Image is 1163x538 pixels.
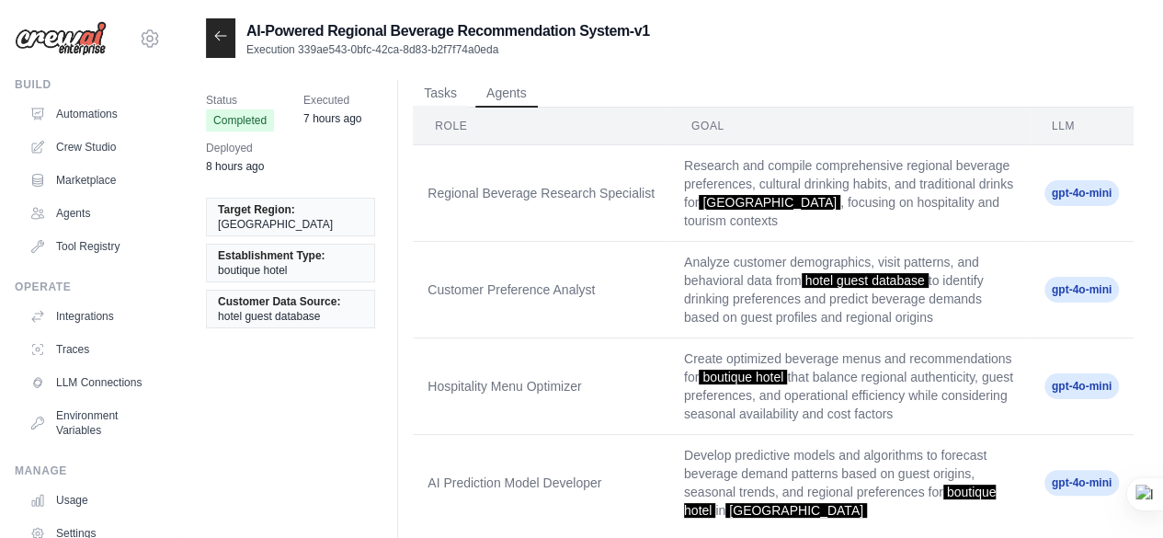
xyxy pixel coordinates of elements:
span: Executed [303,91,361,109]
td: AI Prediction Model Developer [413,435,669,532]
a: Automations [22,99,161,129]
span: gpt-4o-mini [1044,373,1119,399]
span: hotel guest database [802,273,929,288]
a: Marketplace [22,166,161,195]
p: Execution 339ae543-0bfc-42ca-8d83-b2f7f74a0eda [246,42,650,57]
a: Agents [22,199,161,228]
a: Integrations [22,302,161,331]
a: Usage [22,486,161,515]
td: Hospitality Menu Optimizer [413,338,669,435]
th: Goal [669,108,1030,145]
td: Regional Beverage Research Specialist [413,145,669,242]
a: Crew Studio [22,132,161,162]
span: Establishment Type: [218,248,325,263]
span: Status [206,91,274,109]
td: Analyze customer demographics, visit patterns, and behavioral data from to identify drinking pref... [669,242,1030,338]
span: Deployed [206,139,264,157]
h2: AI-Powered Regional Beverage Recommendation System-v1 [246,20,650,42]
span: boutique hotel [218,263,287,278]
span: Target Region: [218,202,295,217]
iframe: Chat Widget [1071,450,1163,538]
a: Tool Registry [22,232,161,261]
span: [GEOGRAPHIC_DATA] [699,195,840,210]
img: Logo [15,21,107,56]
span: boutique hotel [699,370,787,384]
span: [GEOGRAPHIC_DATA] [725,503,867,518]
span: gpt-4o-mini [1044,470,1119,496]
td: Research and compile comprehensive regional beverage preferences, cultural drinking habits, and t... [669,145,1030,242]
span: Completed [206,109,274,132]
span: hotel guest database [218,309,320,324]
a: Environment Variables [22,401,161,445]
button: Agents [475,80,538,108]
time: August 9, 2025 at 14:20 AST [206,160,264,173]
a: LLM Connections [22,368,161,397]
td: Create optimized beverage menus and recommendations for that balance regional authenticity, guest... [669,338,1030,435]
div: Manage [15,464,161,478]
th: LLM [1030,108,1134,145]
time: August 9, 2025 at 15:11 AST [303,112,361,125]
span: Customer Data Source: [218,294,340,309]
div: Build [15,77,161,92]
td: Customer Preference Analyst [413,242,669,338]
span: gpt-4o-mini [1044,277,1119,303]
a: Traces [22,335,161,364]
button: Tasks [413,80,468,108]
td: Develop predictive models and algorithms to forecast beverage demand patterns based on guest orig... [669,435,1030,532]
div: Operate [15,280,161,294]
span: gpt-4o-mini [1044,180,1119,206]
th: Role [413,108,669,145]
span: [GEOGRAPHIC_DATA] [218,217,333,232]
